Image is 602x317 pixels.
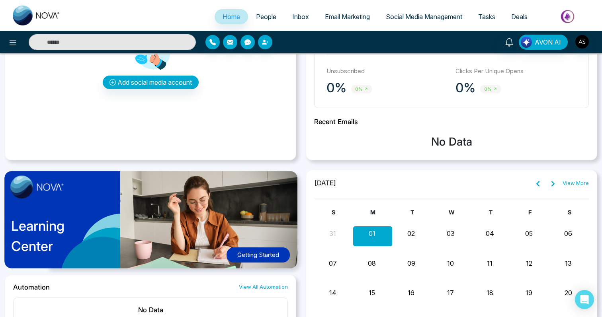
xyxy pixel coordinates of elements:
span: Social Media Management [386,13,462,21]
button: 07 [329,259,337,268]
img: Market-place.gif [539,8,597,25]
a: LearningCenterGetting Started [5,170,296,275]
h2: No Data [21,306,279,314]
h3: No Data [314,135,589,149]
button: 10 [447,259,454,268]
button: 19 [526,288,532,298]
span: 0% [351,85,372,94]
p: 0% [455,80,475,96]
button: AVON AI [519,35,568,50]
button: 09 [407,259,415,268]
span: 0% [480,85,501,94]
button: 14 [329,288,336,298]
button: 03 [447,229,455,238]
a: People [248,9,284,24]
button: 11 [487,259,493,268]
p: Learning Center [11,216,64,256]
button: 20 [565,288,572,298]
button: 15 [369,288,375,298]
a: Tasks [470,9,503,24]
span: W [449,209,454,216]
button: 12 [526,259,532,268]
button: 31 [329,229,336,238]
span: Inbox [292,13,309,21]
h2: Automation [13,283,50,291]
button: 13 [565,259,572,268]
span: M [370,209,375,216]
a: Email Marketing [317,9,378,24]
span: Tasks [478,13,495,21]
p: 0% [326,80,346,96]
span: F [528,209,532,216]
button: 18 [487,288,493,298]
button: 05 [525,229,533,238]
span: Email Marketing [325,13,370,21]
img: home-learning-center.png [0,167,307,277]
p: Unsubscribed [326,67,448,76]
img: image [10,175,64,198]
span: T [489,209,493,216]
button: 01 [369,229,375,238]
a: Inbox [284,9,317,24]
button: 02 [407,229,415,238]
span: AVON AI [535,37,561,47]
a: View All Automation [239,283,288,291]
img: User Avatar [575,35,589,49]
img: Lead Flow [521,37,532,48]
span: Home [223,13,240,21]
span: [DATE] [314,178,336,189]
div: Open Intercom Messenger [575,290,594,309]
a: Deals [503,9,536,24]
button: Add social media account [103,76,199,89]
button: 17 [447,288,454,298]
a: View More [563,179,589,187]
button: 06 [564,229,572,238]
h2: Recent Emails [314,118,589,126]
span: T [410,209,414,216]
p: Clicks Per Unique Opens [455,67,577,76]
span: S [332,209,335,216]
span: Deals [511,13,528,21]
button: 08 [368,259,376,268]
button: 16 [408,288,414,298]
button: 04 [486,229,494,238]
span: People [256,13,276,21]
span: S [568,209,571,216]
img: Nova CRM Logo [13,6,61,25]
a: Social Media Management [378,9,470,24]
button: Getting Started [227,247,290,263]
a: Home [215,9,248,24]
